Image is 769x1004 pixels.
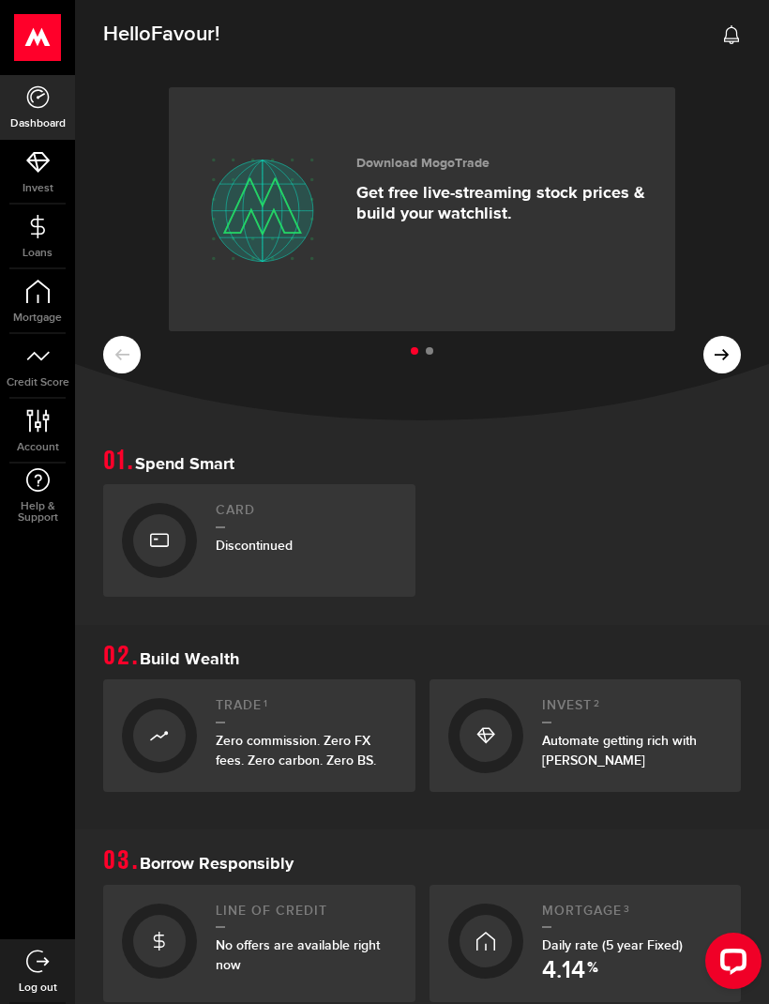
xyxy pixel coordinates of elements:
span: Favour [151,22,215,47]
sup: 1 [264,698,268,709]
h2: Mortgage [542,904,723,929]
iframe: LiveChat chat widget [690,925,769,1004]
h1: Borrow Responsibly [103,848,741,875]
a: Line of creditNo offers are available right now [103,885,415,1003]
h1: Spend Smart [103,449,741,475]
sup: 2 [594,698,600,709]
h2: Invest [542,698,723,723]
span: 4.14 [542,959,585,983]
span: Discontinued [216,538,293,554]
span: Zero commission. Zero FX fees. Zero carbon. Zero BS. [216,733,376,768]
span: Automate getting rich with [PERSON_NAME] [542,733,697,768]
h1: Build Wealth [103,644,741,670]
span: Daily rate (5 year Fixed) [542,937,683,953]
span: No offers are available right now [216,937,380,973]
a: CardDiscontinued [103,484,415,597]
a: Mortgage3Daily rate (5 year Fixed) 4.14 % [430,885,742,1003]
h2: Card [216,503,397,528]
h3: Download MogoTrade [356,156,647,172]
p: Get free live-streaming stock prices & build your watchlist. [356,183,647,224]
h2: Trade [216,698,397,723]
sup: 3 [624,904,630,915]
a: Trade1Zero commission. Zero FX fees. Zero carbon. Zero BS. [103,679,415,792]
a: Invest2Automate getting rich with [PERSON_NAME] [430,679,742,792]
span: Hello ! [103,15,219,54]
a: Download MogoTrade Get free live-streaming stock prices & build your watchlist. [169,87,675,331]
h2: Line of credit [216,904,397,929]
span: % [587,961,598,983]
